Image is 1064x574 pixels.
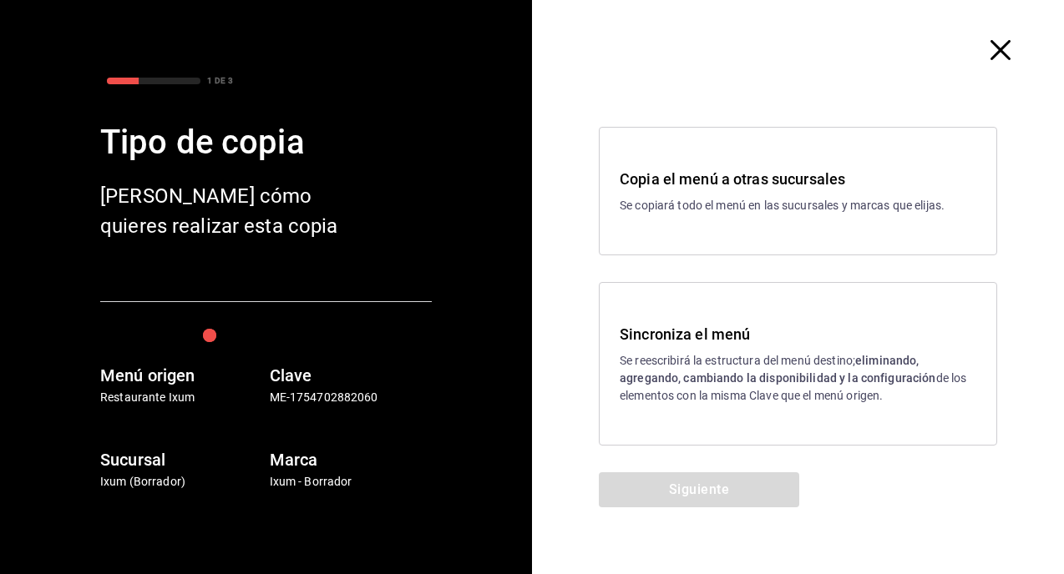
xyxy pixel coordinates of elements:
[100,446,263,473] h6: Sucursal
[270,362,433,389] h6: Clave
[207,74,233,87] div: 1 DE 3
[270,389,433,406] p: ME-1754702882060
[270,473,433,491] p: Ixum - Borrador
[620,323,976,345] h3: Sincroniza el menú
[620,197,976,214] p: Se copiará todo el menú en las sucursales y marcas que elijas.
[100,181,367,241] div: [PERSON_NAME] cómo quieres realizar esta copia
[100,389,263,406] p: Restaurante Ixum
[100,473,263,491] p: Ixum (Borrador)
[100,118,432,168] div: Tipo de copia
[620,168,976,190] h3: Copia el menú a otras sucursales
[620,352,976,405] p: Se reescribirá la estructura del menú destino; de los elementos con la misma Clave que el menú or...
[100,362,263,389] h6: Menú origen
[270,446,433,473] h6: Marca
